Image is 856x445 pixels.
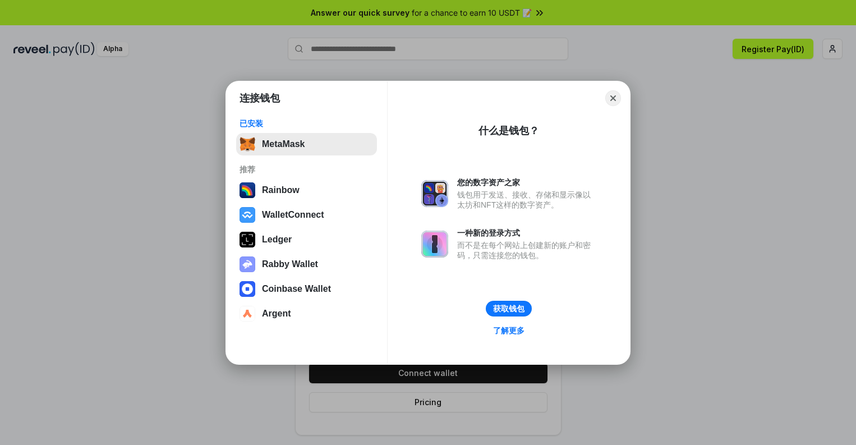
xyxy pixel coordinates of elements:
div: Ledger [262,235,292,245]
button: Rabby Wallet [236,253,377,276]
div: 您的数字资产之家 [457,177,596,187]
div: 了解更多 [493,325,524,336]
button: Argent [236,302,377,325]
div: 已安装 [240,118,374,129]
h1: 连接钱包 [240,91,280,105]
div: 钱包用于发送、接收、存储和显示像以太坊和NFT这样的数字资产。 [457,190,596,210]
button: Ledger [236,228,377,251]
button: Rainbow [236,179,377,201]
div: WalletConnect [262,210,324,220]
img: svg+xml,%3Csvg%20width%3D%2228%22%20height%3D%2228%22%20viewBox%3D%220%200%2028%2028%22%20fill%3D... [240,207,255,223]
div: Coinbase Wallet [262,284,331,294]
img: svg+xml,%3Csvg%20xmlns%3D%22http%3A%2F%2Fwww.w3.org%2F2000%2Fsvg%22%20fill%3D%22none%22%20viewBox... [240,256,255,272]
img: svg+xml,%3Csvg%20xmlns%3D%22http%3A%2F%2Fwww.w3.org%2F2000%2Fsvg%22%20fill%3D%22none%22%20viewBox... [421,180,448,207]
button: Close [605,90,621,106]
div: 什么是钱包？ [478,124,539,137]
div: Rainbow [262,185,300,195]
img: svg+xml,%3Csvg%20xmlns%3D%22http%3A%2F%2Fwww.w3.org%2F2000%2Fsvg%22%20width%3D%2228%22%20height%3... [240,232,255,247]
button: Coinbase Wallet [236,278,377,300]
div: 获取钱包 [493,304,524,314]
div: 一种新的登录方式 [457,228,596,238]
div: Argent [262,309,291,319]
img: svg+xml,%3Csvg%20width%3D%2228%22%20height%3D%2228%22%20viewBox%3D%220%200%2028%2028%22%20fill%3D... [240,281,255,297]
img: svg+xml,%3Csvg%20width%3D%2228%22%20height%3D%2228%22%20viewBox%3D%220%200%2028%2028%22%20fill%3D... [240,306,255,322]
div: 而不是在每个网站上创建新的账户和密码，只需连接您的钱包。 [457,240,596,260]
img: svg+xml,%3Csvg%20width%3D%22120%22%20height%3D%22120%22%20viewBox%3D%220%200%20120%20120%22%20fil... [240,182,255,198]
div: 推荐 [240,164,374,175]
div: MetaMask [262,139,305,149]
a: 了解更多 [486,323,531,338]
button: MetaMask [236,133,377,155]
button: WalletConnect [236,204,377,226]
div: Rabby Wallet [262,259,318,269]
img: svg+xml,%3Csvg%20xmlns%3D%22http%3A%2F%2Fwww.w3.org%2F2000%2Fsvg%22%20fill%3D%22none%22%20viewBox... [421,231,448,258]
button: 获取钱包 [486,301,532,316]
img: svg+xml,%3Csvg%20fill%3D%22none%22%20height%3D%2233%22%20viewBox%3D%220%200%2035%2033%22%20width%... [240,136,255,152]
